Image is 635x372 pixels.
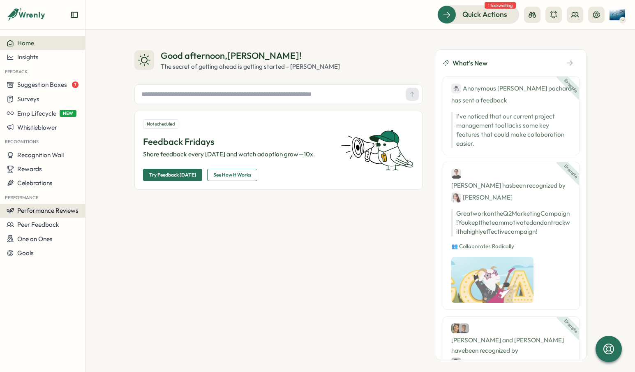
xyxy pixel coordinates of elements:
[451,323,571,367] div: [PERSON_NAME] and [PERSON_NAME] have been recognized by
[17,235,53,243] span: One on Ones
[610,7,625,23] img: Meaghan Brosnan
[143,150,331,159] p: Share feedback every [DATE] and watch adoption grow—10x.
[207,169,257,181] button: See How It Works
[462,9,507,20] span: Quick Actions
[17,179,53,187] span: Celebrations
[451,358,461,367] img: Carlos
[17,109,56,117] span: Emp Lifecycle
[451,257,533,303] img: Recognition Image
[437,5,519,23] button: Quick Actions
[456,112,571,148] p: I've noticed that our current project management tool lacks some key features that could make col...
[17,165,42,173] span: Rewards
[451,357,513,367] div: [PERSON_NAME]
[143,119,178,129] div: Not scheduled
[60,110,76,117] span: NEW
[72,81,79,88] span: 7
[451,169,571,202] div: [PERSON_NAME] has been recognized by
[17,151,64,159] span: Recognition Wall
[161,49,340,62] div: Good afternoon , [PERSON_NAME] !
[17,95,39,103] span: Surveys
[451,209,571,236] p: Great work on the Q2 Marketing Campaign! You kept the team motivated and on track with a highly e...
[149,169,196,181] span: Try Feedback [DATE]
[143,169,202,181] button: Try Feedback [DATE]
[143,135,331,148] p: Feedback Fridays
[485,2,516,9] span: 1 task waiting
[17,207,79,214] span: Performance Reviews
[459,323,469,333] img: Jack
[70,11,79,19] button: Expand sidebar
[451,323,461,333] img: Cassie
[17,39,34,47] span: Home
[17,81,67,88] span: Suggestion Boxes
[213,169,251,181] span: See How It Works
[451,83,572,93] div: Anonymous [PERSON_NAME] pochard
[451,169,461,179] img: Ben
[453,58,487,68] span: What's New
[17,249,34,257] span: Goals
[17,123,57,131] span: Whistleblower
[451,192,513,202] div: [PERSON_NAME]
[17,53,39,61] span: Insights
[451,83,571,105] div: has sent a feedback
[161,62,340,71] div: The secret of getting ahead is getting started - [PERSON_NAME]
[451,243,571,250] p: 👥 Collaborates Radically
[17,221,59,228] span: Peer Feedback
[451,193,461,202] img: Jane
